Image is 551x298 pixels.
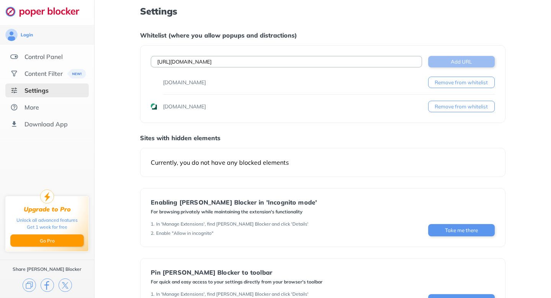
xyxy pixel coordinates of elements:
[156,230,214,236] div: Enable "Allow in incognito"
[163,79,206,86] div: [DOMAIN_NAME]
[151,279,323,285] div: For quick and easy access to your settings directly from your browser's toolbar
[10,234,84,247] button: Go Pro
[151,56,422,67] input: Example: twitter.com
[10,103,18,111] img: about.svg
[140,31,505,39] div: Whitelist (where you allow popups and distractions)
[5,29,18,41] img: avatar.svg
[24,120,68,128] div: Download App
[140,6,505,16] h1: Settings
[13,266,82,272] div: Share [PERSON_NAME] Blocker
[428,224,495,236] button: Take me there
[10,70,18,77] img: social.svg
[5,6,88,17] img: logo-webpage.svg
[151,199,317,206] div: Enabling [PERSON_NAME] Blocker in 'Incognito mode'
[140,134,505,142] div: Sites with hidden elements
[151,221,155,227] div: 1 .
[24,87,49,94] div: Settings
[163,103,206,110] div: [DOMAIN_NAME]
[24,206,71,213] div: Upgrade to Pro
[10,120,18,128] img: download-app.svg
[428,56,495,67] button: Add URL
[24,103,39,111] div: More
[10,53,18,61] img: features.svg
[151,291,155,297] div: 1 .
[10,87,18,94] img: settings-selected.svg
[156,221,308,227] div: In 'Manage Extensions', find [PERSON_NAME] Blocker and click 'Details'
[41,278,54,292] img: facebook.svg
[27,224,67,231] div: Get 1 week for free
[151,269,323,276] div: Pin [PERSON_NAME] Blocker to toolbar
[151,209,317,215] div: For browsing privately while maintaining the extension's functionality
[151,79,157,85] img: favicons
[151,159,494,166] div: Currently, you do not have any blocked elements
[23,278,36,292] img: copy.svg
[428,101,495,112] button: Remove from whitelist
[24,70,63,77] div: Content Filter
[24,53,63,61] div: Control Panel
[156,291,308,297] div: In 'Manage Extensions', find [PERSON_NAME] Blocker and click 'Details'
[66,69,85,79] img: menuBanner.svg
[151,230,155,236] div: 2 .
[16,217,78,224] div: Unlock all advanced features
[428,77,495,88] button: Remove from whitelist
[21,32,33,38] div: Login
[59,278,72,292] img: x.svg
[40,190,54,203] img: upgrade-to-pro.svg
[151,103,157,110] img: favicons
